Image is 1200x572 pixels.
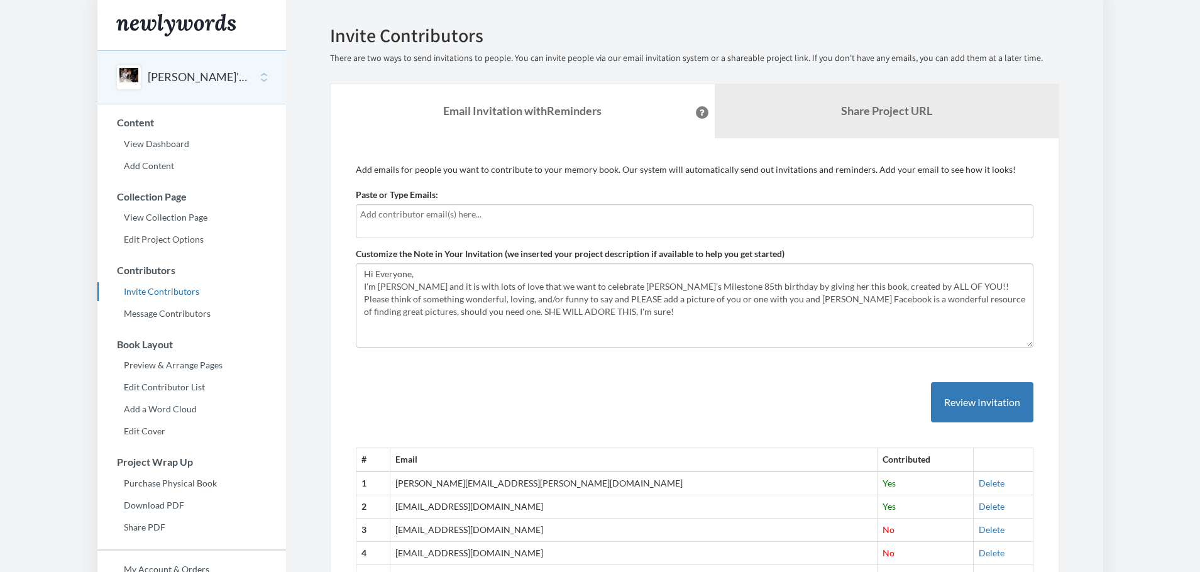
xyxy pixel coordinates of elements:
[979,501,1005,512] a: Delete
[878,448,973,471] th: Contributed
[931,382,1033,423] button: Review Invitation
[97,135,286,153] a: View Dashboard
[97,496,286,515] a: Download PDF
[98,117,286,128] h3: Content
[97,282,286,301] a: Invite Contributors
[979,478,1005,488] a: Delete
[356,189,438,201] label: Paste or Type Emails:
[883,501,896,512] span: Yes
[390,542,878,565] td: [EMAIL_ADDRESS][DOMAIN_NAME]
[390,448,878,471] th: Email
[360,207,1026,221] input: Add contributor email(s) here...
[390,495,878,519] td: [EMAIL_ADDRESS][DOMAIN_NAME]
[883,524,894,535] span: No
[979,524,1005,535] a: Delete
[116,14,236,36] img: Newlywords logo
[97,422,286,441] a: Edit Cover
[356,519,390,542] th: 3
[356,495,390,519] th: 2
[97,400,286,419] a: Add a Word Cloud
[97,157,286,175] a: Add Content
[356,248,784,260] label: Customize the Note in Your Invitation (we inserted your project description if available to help ...
[390,519,878,542] td: [EMAIL_ADDRESS][DOMAIN_NAME]
[97,230,286,249] a: Edit Project Options
[979,547,1005,558] a: Delete
[98,339,286,350] h3: Book Layout
[356,263,1033,348] textarea: Hi Everyone, I'm [PERSON_NAME] and it is with lots of love that we want to celebrate [PERSON_NAME...
[97,208,286,227] a: View Collection Page
[356,542,390,565] th: 4
[148,69,250,85] button: [PERSON_NAME]'S 85th BIRTHDAY
[443,104,602,118] strong: Email Invitation with Reminders
[97,518,286,537] a: Share PDF
[356,163,1033,176] p: Add emails for people you want to contribute to your memory book. Our system will automatically s...
[97,378,286,397] a: Edit Contributor List
[356,471,390,495] th: 1
[330,52,1059,65] p: There are two ways to send invitations to people. You can invite people via our email invitation ...
[356,448,390,471] th: #
[841,104,932,118] b: Share Project URL
[97,356,286,375] a: Preview & Arrange Pages
[98,456,286,468] h3: Project Wrap Up
[390,471,878,495] td: [PERSON_NAME][EMAIL_ADDRESS][PERSON_NAME][DOMAIN_NAME]
[883,547,894,558] span: No
[98,191,286,202] h3: Collection Page
[883,478,896,488] span: Yes
[97,474,286,493] a: Purchase Physical Book
[97,304,286,323] a: Message Contributors
[330,25,1059,46] h2: Invite Contributors
[98,265,286,276] h3: Contributors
